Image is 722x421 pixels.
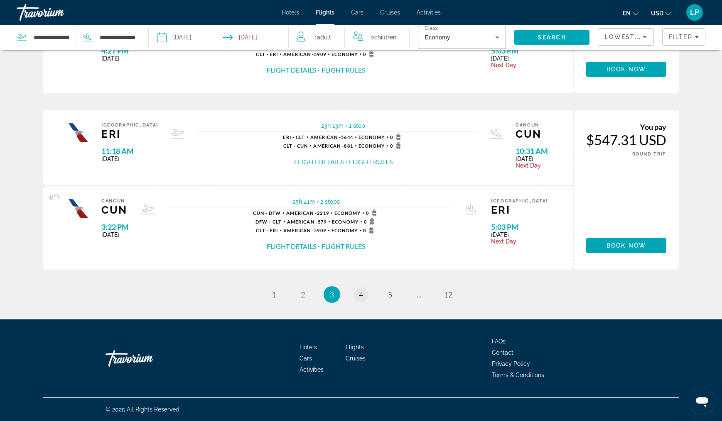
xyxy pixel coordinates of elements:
[68,198,89,219] img: Airline logo
[289,25,409,50] button: Travelers: 1 adult, 0 children
[623,7,639,19] button: Change language
[255,219,282,224] span: DFW - CLT
[101,198,129,204] span: Cancun
[300,366,324,373] a: Activities
[316,9,334,16] span: Flights
[101,46,129,55] span: 4:27 PM
[322,66,365,75] button: Flight Rules
[359,143,385,148] span: Economy
[332,51,358,57] span: Economy
[586,62,666,77] a: Book now
[106,406,181,413] span: © 2025 All Rights Reserved.
[491,46,548,55] span: 5:03 PM
[267,242,316,251] button: Flight Details
[359,134,385,140] span: Economy
[390,134,403,140] span: 0
[314,32,331,43] span: 1
[43,286,679,303] nav: Pagination
[492,372,544,378] a: Terms & Conditions
[287,219,327,224] span: 579
[516,122,548,128] span: Cancun
[516,146,548,156] span: 10:31 AM
[101,156,158,162] span: [DATE]
[444,290,452,299] span: 12
[491,238,548,245] span: Next Day
[605,34,658,40] span: Lowest Price
[101,204,129,216] span: CUN
[364,218,377,225] span: 0
[294,157,344,166] button: Flight Details
[101,122,158,128] span: [GEOGRAPHIC_DATA]
[359,290,363,299] span: 4
[417,290,422,299] span: ...
[605,32,647,42] mat-select: Sort by
[332,219,359,224] span: Economy
[491,222,548,231] span: 5:03 PM
[390,142,403,149] span: 0
[491,231,548,238] span: [DATE]
[349,157,393,166] button: Flight Rules
[491,204,548,216] span: ERI
[321,122,344,129] span: 23h 13m
[380,9,400,16] span: Cruises
[283,51,326,57] span: 5909
[491,55,548,62] span: [DATE]
[690,8,699,17] span: LP
[491,62,548,68] span: Next Day
[313,143,344,148] span: American -
[538,34,566,41] span: Search
[491,198,548,204] span: [GEOGRAPHIC_DATA]
[157,25,192,50] button: Select depart date
[607,66,646,73] span: Book now
[366,209,379,216] span: 0
[101,128,158,140] span: ERI
[651,10,663,17] span: USD
[586,238,666,253] button: Book now
[388,290,392,299] span: 5
[349,122,365,129] span: 1 stop
[300,355,312,362] a: Cars
[684,4,705,21] button: User Menu
[17,2,100,23] a: Travorium
[283,51,314,57] span: American -
[286,210,329,216] span: 2219
[282,9,299,16] span: Hotels
[292,198,315,205] span: 25h 41m
[607,242,646,249] span: Book now
[301,290,305,299] span: 2
[346,355,366,362] a: Cruises
[256,51,278,57] span: CLT - ERI
[586,131,666,148] div: $547.31 USD
[310,134,341,140] span: American -
[313,143,353,148] span: 881
[101,231,129,238] span: [DATE]
[492,338,506,345] a: FAQs
[371,32,396,43] span: 0
[283,228,314,233] span: American -
[334,210,361,216] span: Economy
[272,290,276,299] span: 1
[363,227,376,234] span: 0
[351,9,363,16] span: Cars
[317,34,331,41] span: Adult
[101,222,129,231] span: 3:22 PM
[689,388,715,414] iframe: Button to launch messaging window
[310,134,353,140] span: 5644
[662,28,705,46] button: Filters
[417,9,441,16] a: Activities
[101,55,129,62] span: [DATE]
[425,34,450,41] span: Economy
[514,30,589,45] button: Search
[283,143,308,148] span: CLT - CUN
[267,66,316,75] button: Flight Details
[346,344,364,350] a: Flights
[632,151,667,157] span: ROUND TRIP
[330,290,334,299] span: 3
[516,162,548,169] span: Next Day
